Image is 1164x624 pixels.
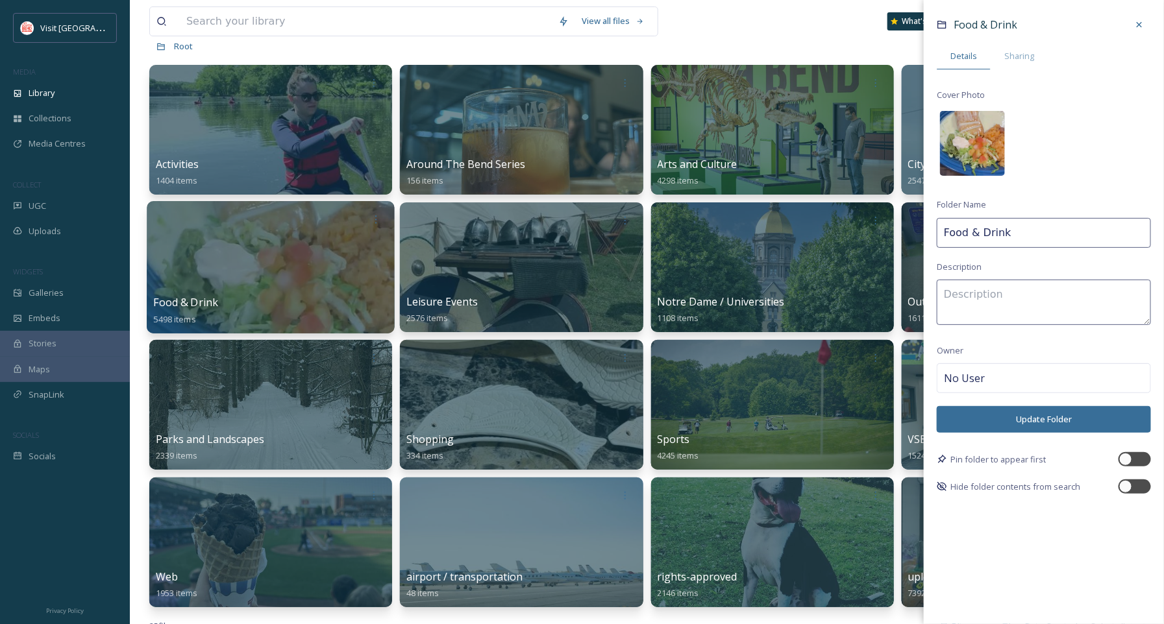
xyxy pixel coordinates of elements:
a: Notre Dame / Universities1108 items [658,296,785,324]
span: Activities [156,157,199,171]
a: Leisure Events2576 items [406,296,478,324]
a: Food & Drink5498 items [153,296,218,325]
span: 2576 items [406,312,448,324]
span: Privacy Policy [46,606,84,615]
span: airport / transportation [406,570,523,584]
a: Root [174,38,193,54]
span: Hide folder contents from search [950,481,1080,493]
a: Out of Business / Do Not Use / Outdated1611 items [908,296,1107,324]
span: 156 items [406,174,443,186]
span: COLLECT [13,180,41,189]
span: 2146 items [658,587,699,599]
span: 1108 items [658,312,699,324]
span: Leisure Events [406,294,478,309]
a: airport / transportation48 items [406,571,523,599]
span: rights-approved [658,570,737,584]
span: 2547 items [908,174,950,186]
span: Folder Name [937,198,986,211]
span: Out of Business / Do Not Use / Outdated [908,294,1107,309]
a: What's New [887,12,952,30]
span: uploaded [908,570,954,584]
span: WIDGETS [13,267,43,276]
span: SnapLink [29,389,64,401]
span: 1953 items [156,587,197,599]
a: Privacy Policy [46,602,84,618]
a: Around The Bend Series156 items [406,158,525,186]
a: Web1953 items [156,571,197,599]
span: 1404 items [156,174,197,186]
a: Shopping334 items [406,433,454,461]
a: rights-approved2146 items [658,571,737,599]
span: 4245 items [658,450,699,461]
span: MEDIA [13,67,36,77]
span: 48 items [406,587,439,599]
span: Notre Dame / Universities [658,294,785,309]
a: Parks and Landscapes2339 items [156,433,264,461]
input: Search your library [180,7,552,36]
span: 5498 items [153,313,195,324]
a: Sports4245 items [658,433,699,461]
img: 01352301-efef-4e18-a06a-ab0a8bb64126.jpg [940,111,1005,176]
span: Shopping [406,432,454,446]
span: Stories [29,337,56,350]
span: Owner [937,344,963,357]
a: uploaded7392 items [908,571,954,599]
a: View all files [575,8,651,34]
span: Media Centres [29,138,86,150]
a: VSBM / Facilities / Partners1524 items [908,433,1039,461]
a: Activities1404 items [156,158,199,186]
span: 7392 items [908,587,950,599]
span: Arts and Culture [658,157,737,171]
span: Cover Photo [937,89,985,101]
span: Library [29,87,55,99]
span: Root [174,40,193,52]
span: 4298 items [658,174,699,186]
span: VSBM / Facilities / Partners [908,432,1039,446]
span: Around The Bend Series [406,157,525,171]
span: Sports [658,432,690,446]
span: Socials [29,450,56,462]
span: Visit [GEOGRAPHIC_DATA] [40,21,141,34]
span: UGC [29,200,46,212]
span: Food & Drink [153,295,218,309]
span: Galleries [29,287,64,299]
span: 1524 items [908,450,950,461]
span: Web [156,570,178,584]
span: 334 items [406,450,443,461]
span: Details [950,50,977,62]
span: Parks and Landscapes [156,432,264,446]
span: Food & Drink [954,18,1017,32]
img: vsbm-stackedMISH_CMYKlogo2017.jpg [21,21,34,34]
span: Cityscapes & Downtowns [908,157,1030,171]
button: Update Folder [937,406,1151,433]
span: SOCIALS [13,430,39,440]
span: Collections [29,112,71,125]
span: Embeds [29,312,60,324]
span: No User [944,370,985,386]
span: Maps [29,363,50,376]
input: Name [937,218,1151,248]
span: Pin folder to appear first [950,453,1046,466]
span: 2339 items [156,450,197,461]
a: Arts and Culture4298 items [658,158,737,186]
span: 1611 items [908,312,950,324]
span: Sharing [1004,50,1034,62]
span: Description [937,261,982,273]
span: Uploads [29,225,61,237]
a: Cityscapes & Downtowns2547 items [908,158,1030,186]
